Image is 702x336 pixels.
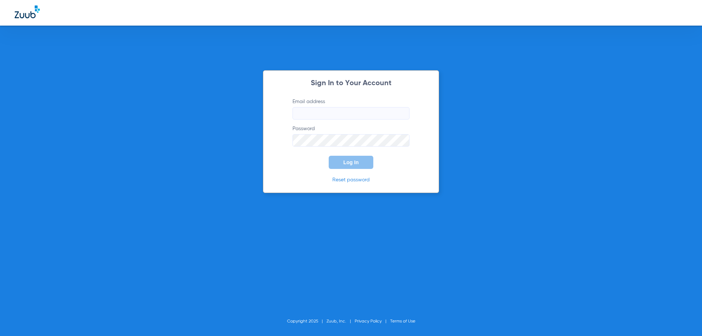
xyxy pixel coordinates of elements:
input: Password [292,134,409,147]
input: Email address [292,107,409,120]
a: Reset password [332,177,370,182]
label: Password [292,125,409,147]
button: Log In [329,156,373,169]
a: Privacy Policy [355,319,382,324]
iframe: Chat Widget [665,301,702,336]
li: Zuub, Inc. [327,318,355,325]
label: Email address [292,98,409,120]
img: Zuub Logo [15,5,40,18]
span: Log In [343,159,359,165]
a: Terms of Use [390,319,415,324]
h2: Sign In to Your Account [282,80,420,87]
li: Copyright 2025 [287,318,327,325]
